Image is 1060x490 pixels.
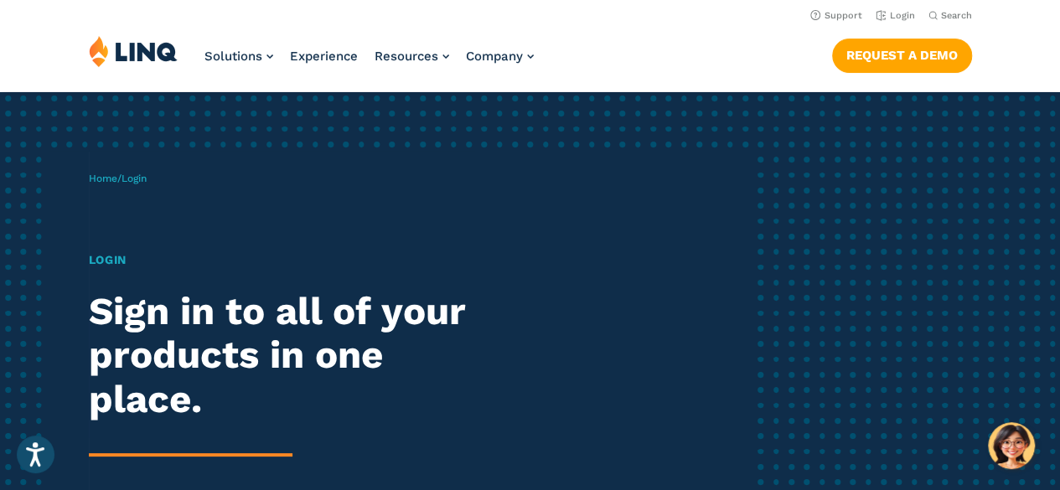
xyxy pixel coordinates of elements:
button: Hello, have a question? Let’s chat. [988,422,1035,469]
button: Open Search Bar [928,9,972,22]
nav: Primary Navigation [204,35,534,90]
a: Support [810,10,862,21]
img: LINQ | K‑12 Software [89,35,178,67]
h2: Sign in to all of your products in one place. [89,290,497,422]
span: Company [466,49,523,64]
span: Login [122,173,147,184]
a: Resources [375,49,449,64]
a: Solutions [204,49,273,64]
a: Company [466,49,534,64]
h1: Login [89,251,497,269]
span: Resources [375,49,438,64]
span: Search [941,10,972,21]
nav: Button Navigation [832,35,972,72]
a: Login [876,10,915,21]
a: Experience [290,49,358,64]
a: Home [89,173,117,184]
a: Request a Demo [832,39,972,72]
span: Solutions [204,49,262,64]
span: / [89,173,147,184]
